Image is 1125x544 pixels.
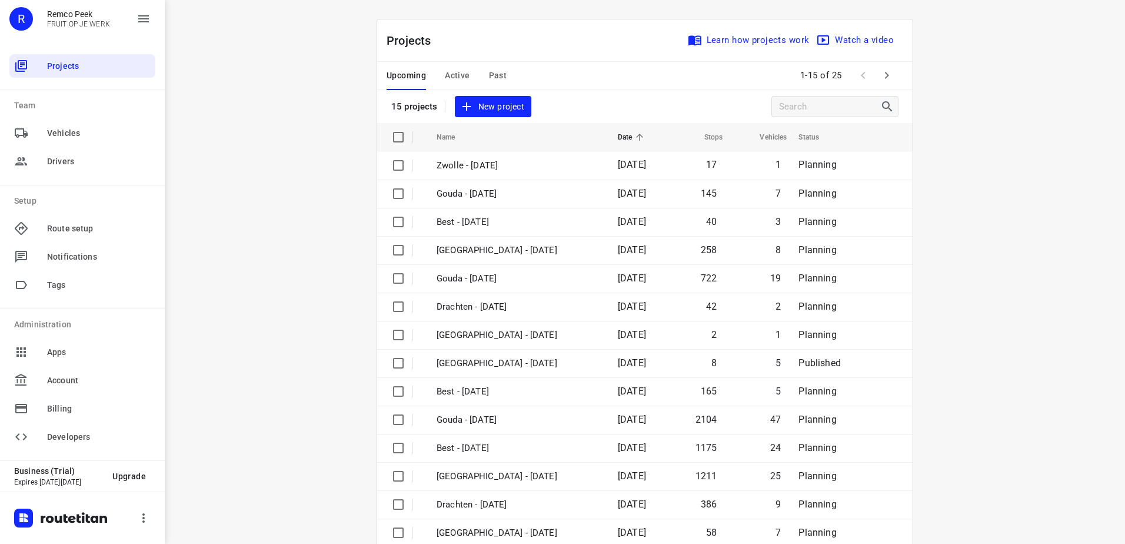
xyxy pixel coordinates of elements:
div: Developers [9,425,155,449]
span: [DATE] [618,414,646,425]
span: Account [47,374,151,387]
span: 2 [775,301,781,312]
div: Notifications [9,245,155,268]
span: 5 [775,357,781,369]
div: Billing [9,397,155,420]
span: 145 [701,188,717,199]
span: Developers [47,431,151,443]
p: Drachten - Wednesday [437,498,600,512]
p: 15 projects [391,101,438,112]
span: 722 [701,273,717,284]
span: Planning [798,470,836,482]
span: Date [618,130,648,144]
p: Team [14,99,155,112]
span: New project [462,99,524,114]
span: Planning [798,527,836,538]
span: 2 [711,329,717,340]
span: 2104 [695,414,717,425]
span: 1 [775,329,781,340]
div: R [9,7,33,31]
span: [DATE] [618,216,646,227]
span: Planning [798,216,836,227]
input: Search projects [779,98,880,116]
span: 5 [775,386,781,397]
span: Billing [47,403,151,415]
span: 9 [775,499,781,510]
p: Gemeente Rotterdam - Thursday [437,357,600,370]
div: Account [9,369,155,392]
span: 258 [701,244,717,256]
span: 8 [775,244,781,256]
span: 25 [770,470,781,482]
div: Search [880,99,898,114]
span: Upcoming [387,68,426,83]
span: [DATE] [618,301,646,312]
p: Setup [14,195,155,207]
p: Projects [387,32,441,49]
p: Zwolle - Friday [437,159,600,173]
p: Gouda - Wednesday [437,413,600,427]
p: Best - Friday [437,215,600,229]
span: 1211 [695,470,717,482]
span: 386 [701,499,717,510]
div: Vehicles [9,121,155,145]
span: 1-15 of 25 [796,63,847,88]
span: [DATE] [618,188,646,199]
span: [DATE] [618,527,646,538]
button: New project [455,96,531,118]
p: Gouda - Friday [437,187,600,201]
span: Drivers [47,155,151,168]
p: Best - Thursday [437,385,600,399]
span: [DATE] [618,244,646,256]
p: Drachten - Thursday [437,300,600,314]
span: 165 [701,386,717,397]
span: Vehicles [47,127,151,140]
span: Planning [798,386,836,397]
span: Apps [47,346,151,359]
span: 7 [775,527,781,538]
span: Planning [798,414,836,425]
p: Business (Trial) [14,466,103,476]
button: Upgrade [103,466,155,487]
span: Route setup [47,223,151,235]
span: Upgrade [112,472,146,481]
span: [DATE] [618,329,646,340]
span: [DATE] [618,357,646,369]
span: Planning [798,499,836,510]
span: 40 [706,216,717,227]
span: Active [445,68,470,83]
span: Planning [798,273,836,284]
span: Notifications [47,251,151,263]
span: 3 [775,216,781,227]
p: Best - Wednesday [437,442,600,455]
div: Apps [9,340,155,364]
p: Administration [14,319,155,331]
span: 1 [775,159,781,170]
span: Planning [798,301,836,312]
span: [DATE] [618,442,646,453]
p: Antwerpen - Thursday [437,329,600,342]
span: 42 [706,301,717,312]
p: Gouda - Thursday [437,272,600,286]
p: Zwolle - Wednesday [437,470,600,483]
div: Tags [9,273,155,297]
span: 1175 [695,442,717,453]
span: Tags [47,279,151,291]
span: [DATE] [618,386,646,397]
span: 19 [770,273,781,284]
p: Antwerpen - Wednesday [437,526,600,540]
span: Planning [798,329,836,340]
span: 47 [770,414,781,425]
span: Planning [798,159,836,170]
p: Expires [DATE][DATE] [14,478,103,486]
span: Planning [798,188,836,199]
span: 7 [775,188,781,199]
span: Previous Page [851,64,875,87]
span: 24 [770,442,781,453]
span: Planning [798,244,836,256]
span: 8 [711,357,717,369]
p: FRUIT OP JE WERK [47,20,110,28]
p: Remco Peek [47,9,110,19]
span: 17 [706,159,717,170]
span: [DATE] [618,499,646,510]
